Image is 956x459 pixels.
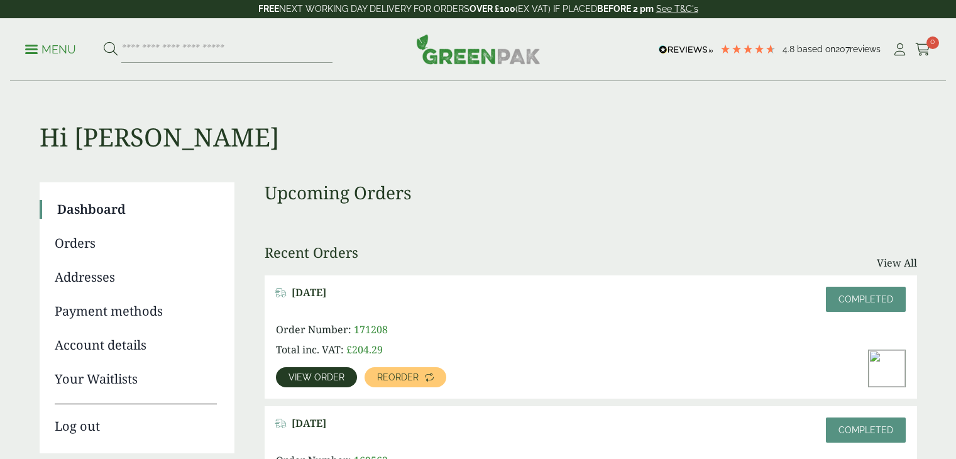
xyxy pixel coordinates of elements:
[838,294,893,304] span: Completed
[926,36,939,49] span: 0
[55,234,217,253] a: Orders
[783,44,797,54] span: 4.8
[892,43,908,56] i: My Account
[265,182,917,204] h3: Upcoming Orders
[869,350,905,387] img: Kraft-Meal-box-with-Chicken-Chips-and-Coleslaw-300x200.jpg
[55,336,217,355] a: Account details
[656,4,698,14] a: See T&C's
[25,42,76,57] p: Menu
[597,4,654,14] strong: BEFORE 2 pm
[915,40,931,59] a: 0
[292,287,326,299] span: [DATE]
[55,370,217,389] a: Your Waitlists
[835,44,850,54] span: 207
[659,45,713,54] img: REVIEWS.io
[288,373,344,382] span: View order
[258,4,279,14] strong: FREE
[346,343,383,357] bdi: 204.29
[55,302,217,321] a: Payment methods
[797,44,835,54] span: Based on
[915,43,931,56] i: Cart
[850,44,881,54] span: reviews
[877,255,917,270] a: View All
[292,418,326,429] span: [DATE]
[55,404,217,436] a: Log out
[416,34,541,64] img: GreenPak Supplies
[57,200,217,219] a: Dashboard
[25,42,76,55] a: Menu
[40,82,917,152] h1: Hi [PERSON_NAME]
[276,367,357,387] a: View order
[276,343,344,357] span: Total inc. VAT:
[720,43,776,55] div: 4.79 Stars
[55,268,217,287] a: Addresses
[354,323,388,336] span: 171208
[276,323,351,336] span: Order Number:
[377,373,419,382] span: Reorder
[365,367,446,387] a: Reorder
[265,244,358,260] h3: Recent Orders
[838,425,893,435] span: Completed
[470,4,515,14] strong: OVER £100
[346,343,352,357] span: £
